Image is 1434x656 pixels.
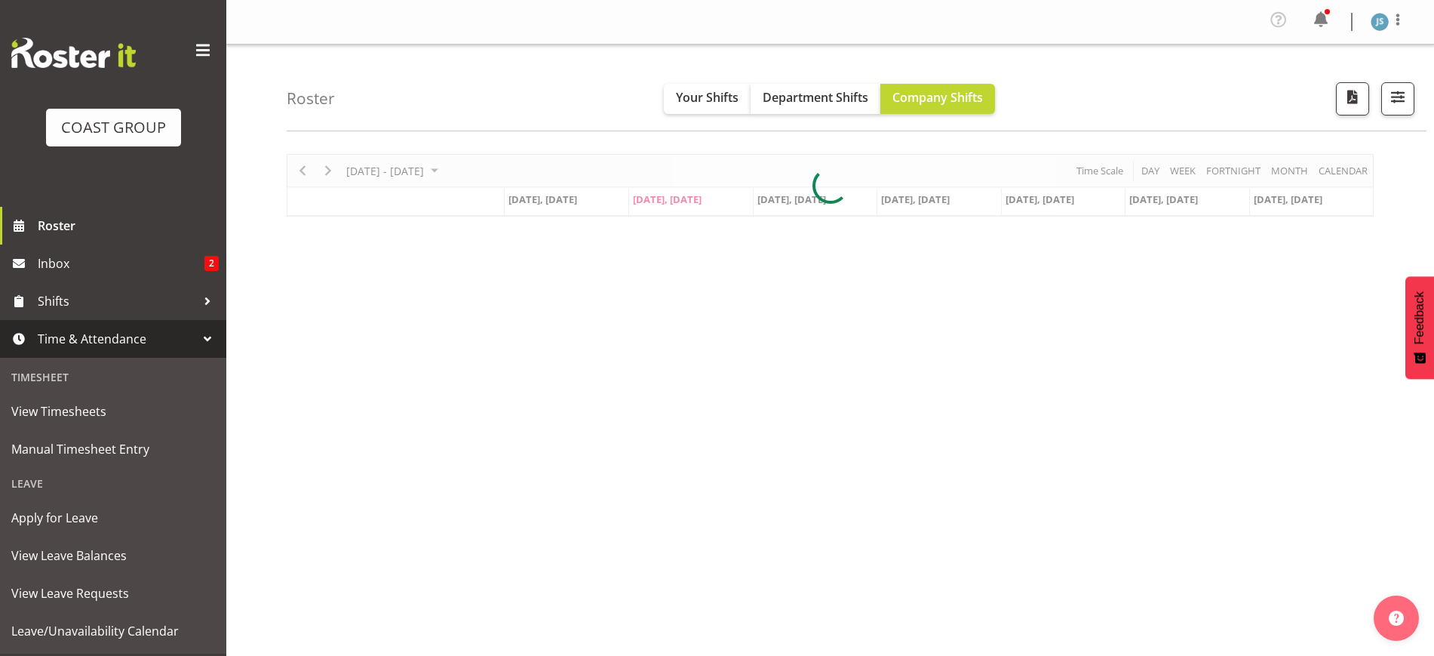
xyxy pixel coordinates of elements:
[61,116,166,139] div: COAST GROUP
[38,214,219,237] span: Roster
[4,499,223,537] a: Apply for Leave
[11,38,136,68] img: Rosterit website logo
[38,252,204,275] span: Inbox
[11,400,215,423] span: View Timesheets
[676,89,738,106] span: Your Shifts
[38,328,196,350] span: Time & Attendance
[1389,611,1404,626] img: help-xxl-2.png
[38,290,196,313] span: Shifts
[1405,276,1434,379] button: Feedback - Show survey
[4,362,223,393] div: Timesheet
[664,84,751,114] button: Your Shifts
[4,430,223,468] a: Manual Timesheet Entry
[4,468,223,499] div: Leave
[11,544,215,567] span: View Leave Balances
[4,393,223,430] a: View Timesheets
[1381,82,1414,115] button: Filter Shifts
[1413,291,1426,344] span: Feedback
[4,574,223,612] a: View Leave Requests
[763,89,868,106] span: Department Shifts
[11,620,215,642] span: Leave/Unavailability Calendar
[1371,13,1389,31] img: julia-sandiforth1129.jpg
[11,507,215,529] span: Apply for Leave
[751,84,880,114] button: Department Shifts
[4,612,223,650] a: Leave/Unavailability Calendar
[287,90,335,107] h4: Roster
[4,537,223,574] a: View Leave Balances
[11,438,215,460] span: Manual Timesheet Entry
[11,582,215,605] span: View Leave Requests
[892,89,983,106] span: Company Shifts
[1336,82,1369,115] button: Download a PDF of the roster according to the set date range.
[880,84,995,114] button: Company Shifts
[204,256,219,271] span: 2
